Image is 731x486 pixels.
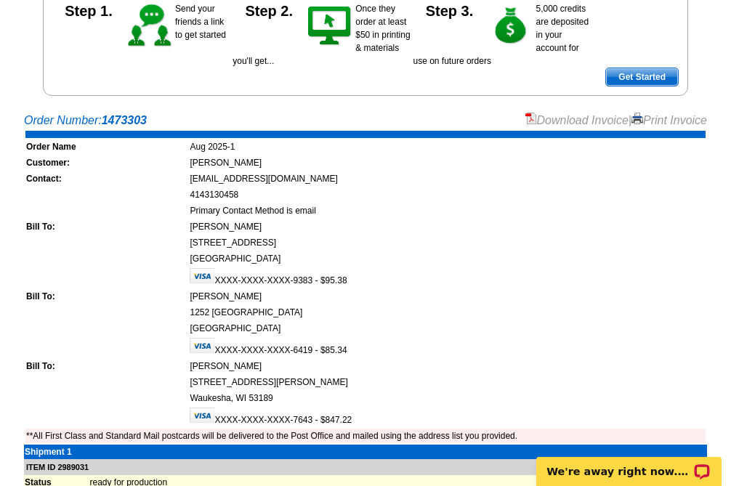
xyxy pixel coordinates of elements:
td: XXXX-XXXX-XXXX-6419 - $85.34 [189,337,706,357]
a: Print Invoice [631,114,707,126]
a: Get Started [605,68,679,86]
img: small-pdf-icon.gif [525,113,537,124]
td: [GEOGRAPHIC_DATA] [189,251,706,266]
img: step-2.gif [305,2,355,50]
td: Primary Contact Method is email [189,203,706,218]
img: step-1.gif [125,2,175,50]
span: 5,000 credits are deposited in your account for use on future orders [413,4,589,66]
td: [EMAIL_ADDRESS][DOMAIN_NAME] [189,171,706,186]
td: [PERSON_NAME] [189,219,706,234]
td: [PERSON_NAME] [189,359,706,373]
span: Get Started [606,68,678,86]
strong: 1473303 [102,114,147,126]
a: Download Invoice [525,114,629,126]
img: visa.gif [190,268,214,283]
td: Bill To: [25,219,187,234]
td: XXXX-XXXX-XXXX-9383 - $95.38 [189,267,706,288]
td: 4143130458 [189,187,706,202]
img: step-3.gif [486,2,536,50]
td: Customer: [25,155,187,170]
td: **All First Class and Standard Mail postcards will be delivered to the Post Office and mailed usi... [25,429,706,443]
img: visa.gif [190,408,214,423]
td: ITEM ID 2989031 [24,459,707,476]
td: XXXX-XXXX-XXXX-7643 - $847.22 [189,407,706,427]
h5: Step 1. [52,2,125,17]
td: [PERSON_NAME] [189,155,706,170]
h5: Step 3. [413,2,486,17]
h5: Step 2. [233,2,305,17]
td: Bill To: [25,289,187,304]
td: Contact: [25,171,187,186]
span: Send your friends a link to get started [175,4,226,40]
iframe: LiveChat chat widget [527,440,731,486]
td: [GEOGRAPHIC_DATA] [189,321,706,336]
div: | [525,112,708,129]
td: [STREET_ADDRESS][PERSON_NAME] [189,375,706,389]
img: small-print-icon.gif [631,113,643,124]
span: Once they order at least $50 in printing & materials you'll get... [233,4,410,66]
td: 1252 [GEOGRAPHIC_DATA] [189,305,706,320]
img: visa.gif [190,338,214,353]
div: Order Number: [24,112,707,129]
td: [PERSON_NAME] [189,289,706,304]
td: Bill To: [25,359,187,373]
td: Order Name [25,139,187,154]
td: [STREET_ADDRESS] [189,235,706,250]
td: Aug 2025-1 [189,139,706,154]
td: Waukesha, WI 53189 [189,391,706,405]
td: Shipment 1 [24,445,89,459]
